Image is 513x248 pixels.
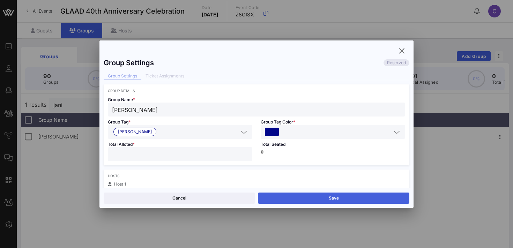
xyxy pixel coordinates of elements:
div: Reserved [384,59,409,66]
button: Save [258,193,409,204]
span: Group Tag Color [261,119,295,125]
button: Cancel [104,193,255,204]
span: Group Name [108,97,135,102]
span: [PERSON_NAME] [118,128,152,136]
span: Total Alloted [108,142,135,147]
p: 0 [261,150,405,154]
div: J Lewis [108,125,252,139]
div: Group Settings [104,59,154,67]
span: Group Tag [108,119,131,125]
div: Hosts [108,174,405,178]
span: Host 1 [114,181,126,187]
div: Group Details [108,89,405,93]
span: Total Seated [261,142,285,147]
